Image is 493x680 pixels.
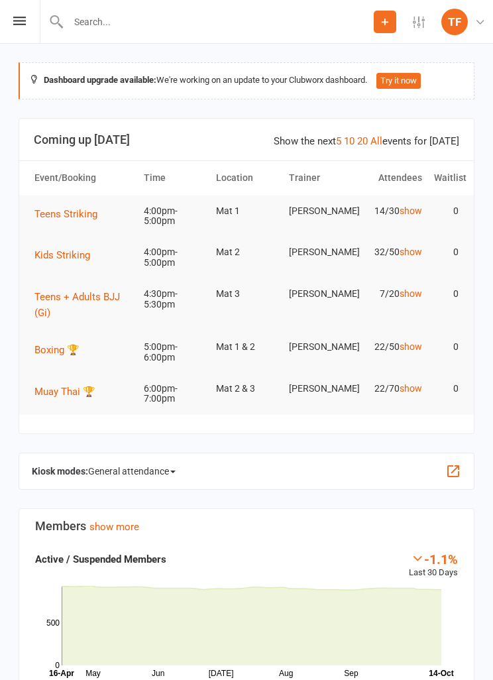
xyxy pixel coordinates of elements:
a: 5 [336,135,341,147]
button: Boxing 🏆 [34,342,89,358]
span: Muay Thai 🏆 [34,386,95,398]
td: 0 [428,237,465,268]
a: 10 [344,135,355,147]
td: 32/50 [355,237,428,268]
h3: Members [35,520,458,533]
a: show more [89,521,139,533]
th: Event/Booking [28,161,138,195]
th: Trainer [283,161,356,195]
div: Last 30 Days [409,551,458,580]
th: Waitlist [428,161,465,195]
td: 22/50 [355,331,428,363]
td: Mat 1 & 2 [210,331,283,363]
input: Search... [64,13,374,31]
td: 0 [428,196,465,227]
div: Show the next events for [DATE] [274,133,459,149]
span: Teens + Adults BJJ (Gi) [34,291,120,319]
div: -1.1% [409,551,458,566]
th: Attendees [355,161,428,195]
div: TF [441,9,468,35]
strong: Active / Suspended Members [35,553,166,565]
td: 4:00pm-5:00pm [138,196,211,237]
button: Try it now [376,73,421,89]
a: show [400,341,422,352]
button: Teens Striking [34,206,107,222]
span: Teens Striking [34,208,97,220]
td: 14/30 [355,196,428,227]
a: All [370,135,382,147]
td: 0 [428,331,465,363]
span: Boxing 🏆 [34,344,80,356]
td: [PERSON_NAME] [283,196,356,227]
h3: Coming up [DATE] [34,133,459,146]
a: show [400,383,422,394]
td: [PERSON_NAME] [283,373,356,404]
td: 0 [428,373,465,404]
a: show [400,205,422,216]
td: Mat 2 [210,237,283,268]
button: Teens + Adults BJJ (Gi) [34,289,132,321]
td: [PERSON_NAME] [283,237,356,268]
td: 4:00pm-5:00pm [138,237,211,278]
strong: Dashboard upgrade available: [44,75,156,85]
span: Kids Striking [34,249,90,261]
td: 5:00pm-6:00pm [138,331,211,373]
th: Time [138,161,211,195]
td: [PERSON_NAME] [283,278,356,310]
td: 22/70 [355,373,428,404]
td: Mat 1 [210,196,283,227]
td: [PERSON_NAME] [283,331,356,363]
button: Kids Striking [34,247,99,263]
td: 4:30pm-5:30pm [138,278,211,320]
a: show [400,247,422,257]
button: Muay Thai 🏆 [34,384,105,400]
a: 20 [357,135,368,147]
div: We're working on an update to your Clubworx dashboard. [19,62,474,99]
a: show [400,288,422,299]
strong: Kiosk modes: [32,466,88,477]
span: General attendance [88,461,176,482]
td: Mat 3 [210,278,283,310]
td: 7/20 [355,278,428,310]
th: Location [210,161,283,195]
td: 6:00pm-7:00pm [138,373,211,415]
td: 0 [428,278,465,310]
td: Mat 2 & 3 [210,373,283,404]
